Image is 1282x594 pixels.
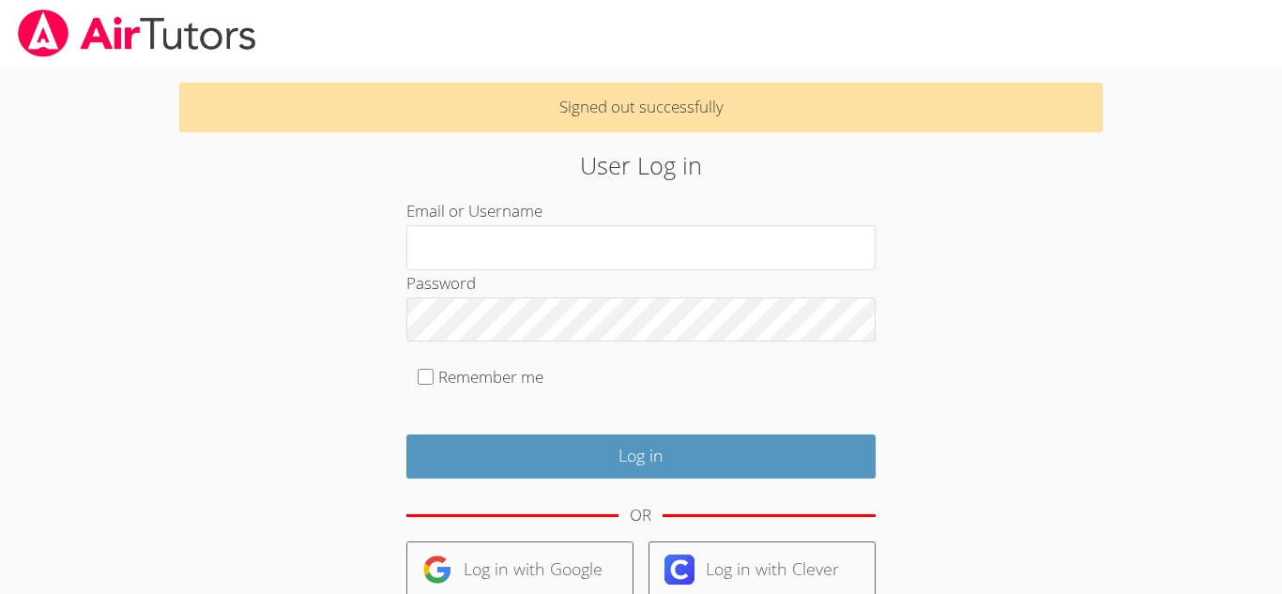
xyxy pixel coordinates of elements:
h2: User Log in [295,147,987,183]
div: OR [630,502,651,529]
label: Password [406,272,476,294]
input: Log in [406,434,876,479]
label: Remember me [438,366,543,388]
img: clever-logo-6eab21bc6e7a338710f1a6ff85c0baf02591cd810cc4098c63d3a4b26e2feb20.svg [664,555,694,585]
p: Signed out successfully [179,83,1103,132]
label: Email or Username [406,200,542,221]
img: airtutors_banner-c4298cdbf04f3fff15de1276eac7730deb9818008684d7c2e4769d2f7ddbe033.png [16,9,258,57]
img: google-logo-50288ca7cdecda66e5e0955fdab243c47b7ad437acaf1139b6f446037453330a.svg [422,555,452,585]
